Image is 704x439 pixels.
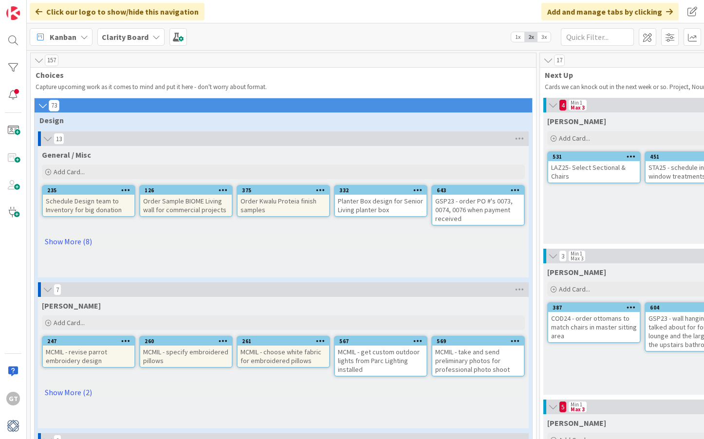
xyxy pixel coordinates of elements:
[339,187,426,194] div: 332
[238,186,329,216] div: 375Order Kwalu Proteia finish samples
[548,312,640,342] div: COD24 - order ottomans to match chairs in master sitting area
[140,337,232,346] div: 260
[553,153,640,160] div: 531
[238,337,329,367] div: 261MCMIL - choose white fabric for embroidered pillows
[554,55,565,66] span: 17
[102,32,148,42] b: Clarity Board
[561,28,634,46] input: Quick Filter...
[54,133,64,145] span: 13
[571,251,582,256] div: Min 1
[39,115,520,125] span: Design
[140,186,232,195] div: 126
[548,303,640,312] div: 387
[238,337,329,346] div: 261
[6,6,20,20] img: Visit kanbanzone.com
[537,32,551,42] span: 3x
[140,186,232,216] div: 126Order Sample BIOME Living wall for commercial projects
[47,338,134,345] div: 247
[548,152,640,161] div: 531
[43,186,134,195] div: 235
[339,338,426,345] div: 567
[238,195,329,216] div: Order Kwalu Proteia finish samples
[432,195,524,225] div: GSP23 - order PO #'s 0073, 0074, 0076 when payment received
[42,150,91,160] span: General / Misc
[145,338,232,345] div: 260
[432,346,524,376] div: MCMIL - take and send preliminary photos for professional photo shoot
[54,284,61,295] span: 7
[335,195,426,216] div: Planter Box design for Senior Living planter box
[571,407,585,412] div: Max 3
[571,402,582,407] div: Min 1
[42,384,525,400] a: Show More (2)
[140,346,232,367] div: MCMIL - specify embroidered pillows
[547,418,606,428] span: Lisa K.
[547,267,606,277] span: Lisa T.
[49,100,59,111] span: 73
[50,31,76,43] span: Kanban
[140,337,232,367] div: 260MCMIL - specify embroidered pillows
[30,3,204,20] div: Click our logo to show/hide this navigation
[559,99,567,111] span: 4
[559,134,590,143] span: Add Card...
[553,304,640,311] div: 387
[54,167,85,176] span: Add Card...
[43,337,134,367] div: 247MCMIL - revise parrot embroidery design
[432,186,524,195] div: 643
[54,318,85,327] span: Add Card...
[571,256,583,261] div: Max 3
[571,105,585,110] div: Max 3
[559,285,590,293] span: Add Card...
[335,186,426,216] div: 332Planter Box design for Senior Living planter box
[524,32,537,42] span: 2x
[36,83,531,91] p: Capture upcoming work as it comes to mind and put it here - don't worry about format.
[6,419,20,433] img: avatar
[238,346,329,367] div: MCMIL - choose white fabric for embroidered pillows
[548,303,640,342] div: 387COD24 - order ottomans to match chairs in master sitting area
[335,337,426,376] div: 567MCMIL - get custom outdoor lights from Parc Lighting installed
[432,186,524,225] div: 643GSP23 - order PO #'s 0073, 0074, 0076 when payment received
[559,401,567,413] span: 5
[242,187,329,194] div: 375
[145,187,232,194] div: 126
[548,152,640,183] div: 531LAZ25- Select Sectional & Chairs
[42,301,101,311] span: MCMIL McMillon
[335,337,426,346] div: 567
[242,338,329,345] div: 261
[437,338,524,345] div: 569
[571,100,582,105] div: Min 1
[43,195,134,216] div: Schedule Design team to Inventory for big donation
[42,234,525,249] a: Show More (8)
[43,346,134,367] div: MCMIL - revise parrot embroidery design
[432,337,524,376] div: 569MCMIL - take and send preliminary photos for professional photo shoot
[559,250,567,262] span: 3
[6,392,20,405] div: GT
[36,70,524,80] span: Choices
[43,337,134,346] div: 247
[45,55,58,66] span: 157
[437,187,524,194] div: 643
[547,116,606,126] span: Gina
[548,161,640,183] div: LAZ25- Select Sectional & Chairs
[335,346,426,376] div: MCMIL - get custom outdoor lights from Parc Lighting installed
[43,186,134,216] div: 235Schedule Design team to Inventory for big donation
[238,186,329,195] div: 375
[432,337,524,346] div: 569
[140,195,232,216] div: Order Sample BIOME Living wall for commercial projects
[335,186,426,195] div: 332
[47,187,134,194] div: 235
[511,32,524,42] span: 1x
[541,3,679,20] div: Add and manage tabs by clicking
